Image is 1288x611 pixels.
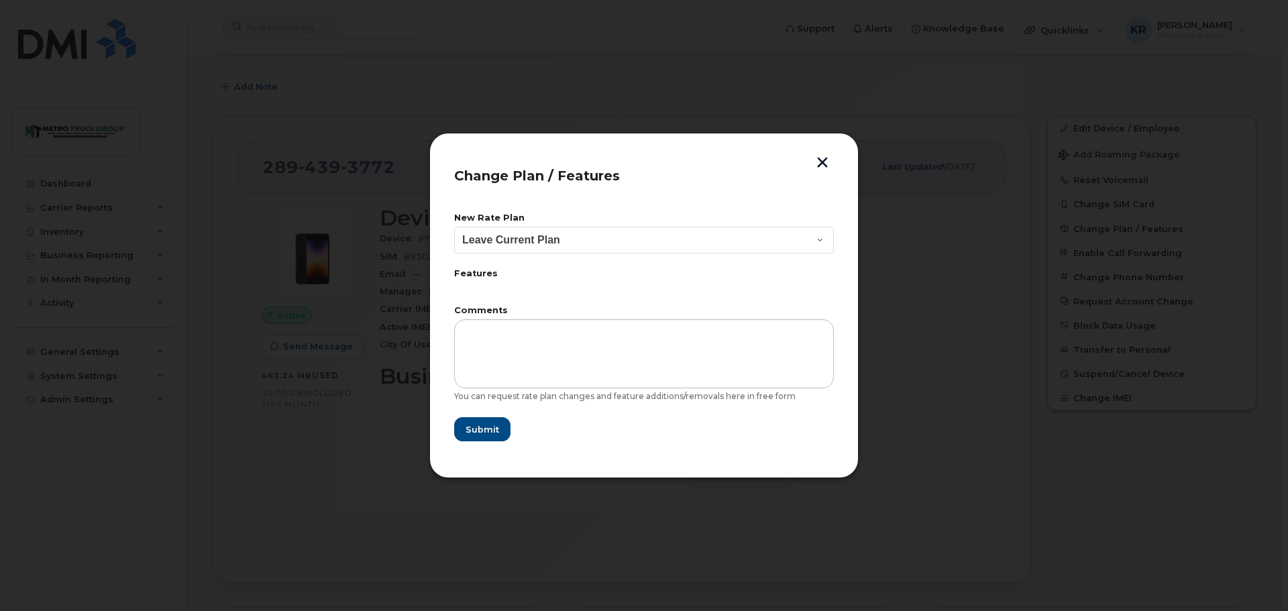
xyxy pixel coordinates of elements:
label: New Rate Plan [454,214,834,223]
label: Features [454,270,834,278]
span: Submit [466,423,499,436]
div: You can request rate plan changes and feature additions/removals here in free form [454,391,834,402]
button: Submit [454,417,511,441]
span: Change Plan / Features [454,168,620,184]
label: Comments [454,307,834,315]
